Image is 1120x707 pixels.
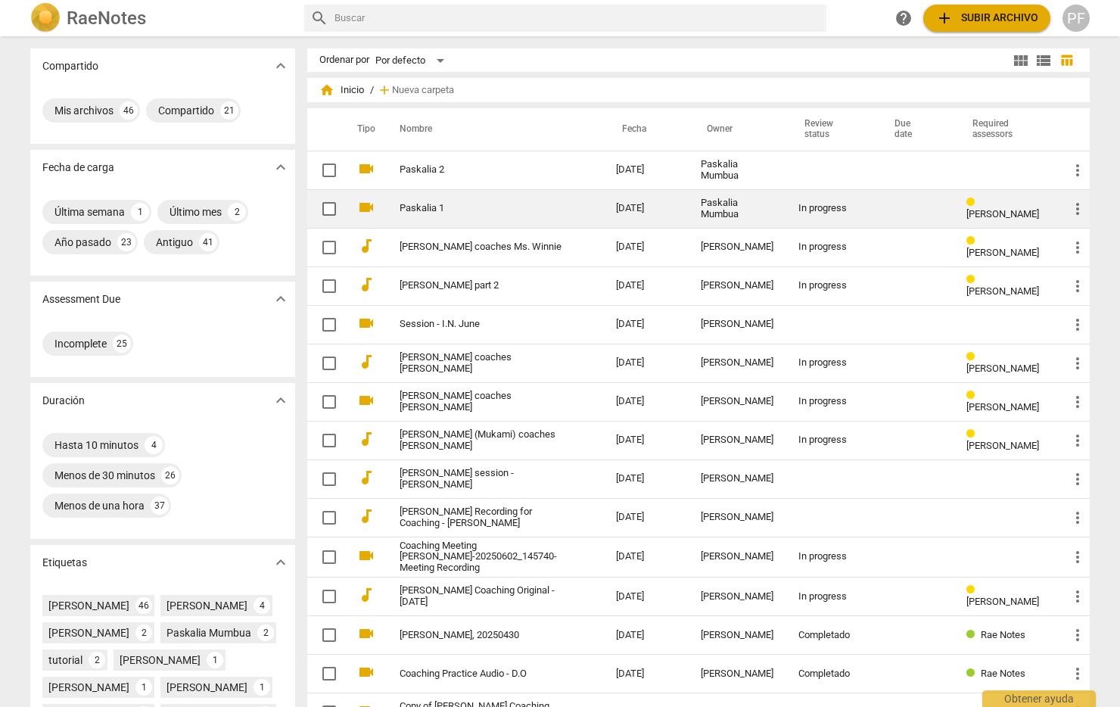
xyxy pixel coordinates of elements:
input: Buscar [334,6,820,30]
div: 41 [199,233,217,251]
div: Compartido [158,103,214,118]
span: videocam [357,624,375,643]
div: Último mes [170,204,222,220]
span: videocam [357,198,375,216]
span: videocam [357,547,375,565]
div: [PERSON_NAME] [120,652,201,668]
span: view_list [1034,51,1053,70]
p: Compartido [42,58,98,74]
span: / [370,85,374,96]
span: [PERSON_NAME] [966,208,1039,220]
div: Menos de 30 minutos [54,468,155,483]
div: 26 [161,466,179,484]
td: [DATE] [604,616,689,655]
div: Por defecto [375,48,450,73]
span: more_vert [1069,548,1087,566]
div: [PERSON_NAME] [701,668,773,680]
span: videocam [357,160,375,178]
span: more_vert [1069,238,1087,257]
a: [PERSON_NAME] coaches [PERSON_NAME] [400,391,562,413]
div: 37 [151,497,169,515]
button: Subir [923,5,1050,32]
span: search [310,9,328,27]
td: [DATE] [604,578,689,616]
p: Etiquetas [42,555,87,571]
div: In progress [798,357,864,369]
td: [DATE] [604,382,689,421]
td: [DATE] [604,498,689,537]
div: 2 [135,624,152,641]
div: [PERSON_NAME] [701,473,773,484]
span: audiotrack [357,586,375,604]
a: [PERSON_NAME] session - [PERSON_NAME] [400,468,562,491]
span: more_vert [1069,587,1087,606]
div: 4 [145,436,163,454]
div: [PERSON_NAME] [701,241,773,253]
th: Due date [876,108,955,151]
div: 23 [117,233,135,251]
td: [DATE] [604,344,689,382]
span: Review status: in progress [966,428,981,440]
td: [DATE] [604,228,689,266]
div: 2 [89,652,105,668]
a: Coaching Meeting [PERSON_NAME]-20250602_145740-Meeting Recording [400,540,562,575]
a: [PERSON_NAME] Coaching Original - [DATE] [400,585,562,608]
span: audiotrack [357,430,375,448]
div: Paskalia Mumbua [701,198,773,220]
div: [PERSON_NAME] [48,680,129,695]
div: Hasta 10 minutos [54,438,138,453]
span: more_vert [1069,509,1087,527]
p: Duración [42,393,85,409]
div: 1 [207,652,223,668]
th: Review status [786,108,876,151]
span: Review status: in progress [966,390,981,401]
div: [PERSON_NAME] [701,630,773,641]
span: help [894,9,913,27]
td: [DATE] [604,459,689,498]
th: Fecha [604,108,689,151]
div: In progress [798,241,864,253]
span: videocam [357,314,375,332]
td: [DATE] [604,655,689,693]
div: [PERSON_NAME] [701,591,773,603]
span: more_vert [1069,354,1087,372]
div: Antiguo [156,235,193,250]
div: Mis archivos [54,103,114,118]
div: 1 [135,679,152,696]
div: In progress [798,396,864,407]
button: Mostrar más [269,288,292,310]
span: add [935,9,954,27]
span: audiotrack [357,237,375,255]
div: Completado [798,668,864,680]
span: Review status: completed [966,629,981,640]
td: [DATE] [604,189,689,228]
span: table_chart [1059,53,1074,67]
th: Nombre [381,108,604,151]
div: In progress [798,434,864,446]
div: tutorial [48,652,82,668]
div: Paskalia Mumbua [701,159,773,182]
a: LogoRaeNotes [30,3,292,33]
span: Review status: in progress [966,197,981,208]
span: Review status: in progress [966,584,981,596]
button: Tabla [1055,49,1078,72]
div: [PERSON_NAME] [166,680,247,695]
div: In progress [798,551,864,562]
span: Review status: in progress [966,235,981,247]
div: Menos de una hora [54,498,145,513]
span: more_vert [1069,393,1087,411]
span: Rae Notes [981,629,1025,640]
span: [PERSON_NAME] [966,440,1039,451]
div: Completado [798,630,864,641]
th: Required assessors [954,108,1056,151]
span: videocam [357,391,375,410]
div: [PERSON_NAME] [701,357,773,369]
div: [PERSON_NAME] [701,512,773,523]
a: Coaching Practice Audio - D.O [400,668,562,680]
div: Última semana [54,204,125,220]
span: expand_more [272,158,290,176]
button: Mostrar más [269,389,292,412]
button: PF [1062,5,1090,32]
td: [DATE] [604,537,689,578]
